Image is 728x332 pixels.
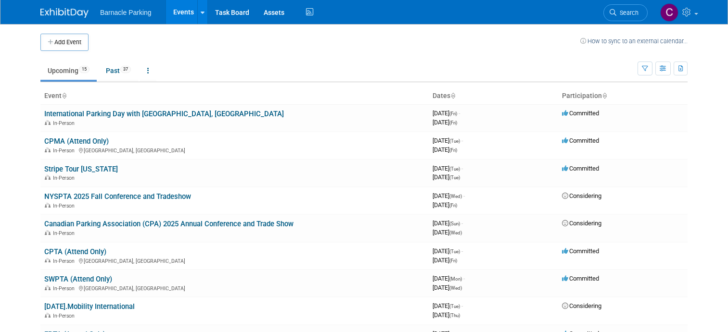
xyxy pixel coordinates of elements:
span: In-Person [53,120,77,126]
img: In-Person Event [45,203,51,208]
span: 37 [120,66,131,73]
span: [DATE] [433,284,462,291]
span: - [461,165,463,172]
a: Canadian Parking Association (CPA) 2025 Annual Conference and Trade Show [44,220,294,228]
a: Search [603,4,648,21]
span: In-Person [53,258,77,264]
span: In-Person [53,175,77,181]
span: - [461,302,463,309]
span: Search [616,9,639,16]
span: [DATE] [433,229,462,236]
a: Sort by Participation Type [602,92,607,99]
span: [DATE] [433,165,463,172]
a: Sort by Event Name [62,92,66,99]
span: In-Person [53,285,77,292]
img: In-Person Event [45,313,51,318]
img: In-Person Event [45,285,51,290]
span: [DATE] [433,201,457,209]
span: - [463,192,465,199]
img: In-Person Event [45,230,51,235]
span: - [459,110,460,117]
span: (Tue) [449,249,460,254]
th: Participation [558,88,688,104]
span: [DATE] [433,220,463,227]
span: Committed [562,275,599,282]
span: In-Person [53,148,77,154]
span: Committed [562,165,599,172]
span: [DATE] [433,137,463,144]
span: (Tue) [449,138,460,144]
span: [DATE] [433,275,465,282]
a: CPTA (Attend Only) [44,247,106,256]
a: Past37 [99,61,138,80]
button: Add Event [40,34,89,51]
span: (Wed) [449,230,462,235]
span: [DATE] [433,119,457,126]
span: (Tue) [449,175,460,180]
span: 15 [79,66,89,73]
a: How to sync to an external calendar... [580,37,688,45]
span: (Fri) [449,258,457,263]
span: Considering [562,192,601,199]
img: ExhibitDay [40,8,89,18]
span: - [461,137,463,144]
span: (Sun) [449,221,460,226]
span: (Tue) [449,304,460,309]
img: In-Person Event [45,120,51,125]
th: Dates [429,88,558,104]
span: (Wed) [449,194,462,199]
span: (Fri) [449,111,457,116]
a: Upcoming15 [40,61,97,80]
span: - [461,220,463,227]
a: [DATE].Mobility International [44,302,135,311]
span: (Thu) [449,313,460,318]
span: [DATE] [433,146,457,153]
span: (Fri) [449,120,457,125]
a: Sort by Start Date [450,92,455,99]
img: In-Person Event [45,258,51,263]
img: In-Person Event [45,175,51,180]
span: (Fri) [449,203,457,208]
span: (Fri) [449,148,457,153]
a: CPMA (Attend Only) [44,137,109,146]
span: (Mon) [449,276,462,282]
span: In-Person [53,313,77,319]
span: Considering [562,220,601,227]
div: [GEOGRAPHIC_DATA], [GEOGRAPHIC_DATA] [44,284,425,292]
div: [GEOGRAPHIC_DATA], [GEOGRAPHIC_DATA] [44,146,425,154]
span: [DATE] [433,311,460,319]
span: Barnacle Parking [100,9,152,16]
img: Cara Murray [660,3,678,22]
span: - [463,275,465,282]
span: (Wed) [449,285,462,291]
span: [DATE] [433,110,460,117]
a: Stripe Tour [US_STATE] [44,165,118,173]
span: (Tue) [449,166,460,172]
a: International Parking Day with [GEOGRAPHIC_DATA], [GEOGRAPHIC_DATA] [44,110,284,118]
span: Committed [562,110,599,117]
span: - [461,247,463,255]
span: In-Person [53,230,77,236]
div: [GEOGRAPHIC_DATA], [GEOGRAPHIC_DATA] [44,257,425,264]
span: [DATE] [433,173,460,181]
img: In-Person Event [45,148,51,152]
a: SWPTA (Attend Only) [44,275,112,283]
span: [DATE] [433,192,465,199]
span: Committed [562,247,599,255]
span: [DATE] [433,247,463,255]
a: NYSPTA 2025 Fall Conference and Tradeshow [44,192,191,201]
span: Committed [562,137,599,144]
span: [DATE] [433,257,457,264]
span: In-Person [53,203,77,209]
th: Event [40,88,429,104]
span: Considering [562,302,601,309]
span: [DATE] [433,302,463,309]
